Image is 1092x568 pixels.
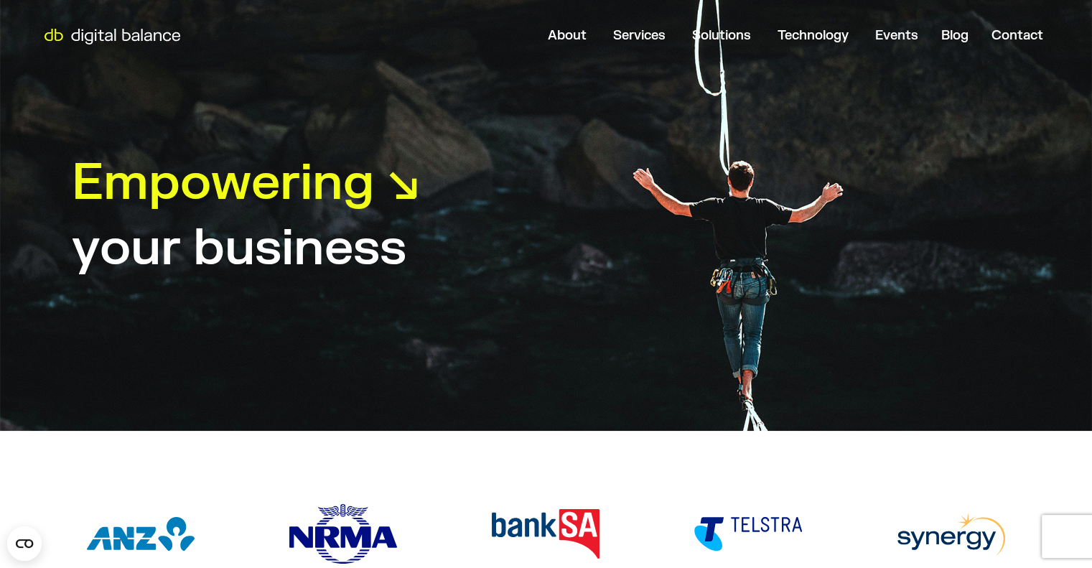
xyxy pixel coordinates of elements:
a: Blog [941,27,969,44]
button: Open CMP widget [7,526,42,561]
nav: Menu [190,22,1055,50]
h1: your business [72,215,406,281]
a: Solutions [692,27,751,44]
a: Contact [991,27,1043,44]
img: Digital Balance logo [36,29,189,45]
a: Technology [778,27,849,44]
div: Menu Toggle [190,22,1055,50]
a: About [548,27,587,44]
h1: Empowering ↘︎ [72,150,420,215]
a: Services [613,27,666,44]
a: Events [875,27,918,44]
